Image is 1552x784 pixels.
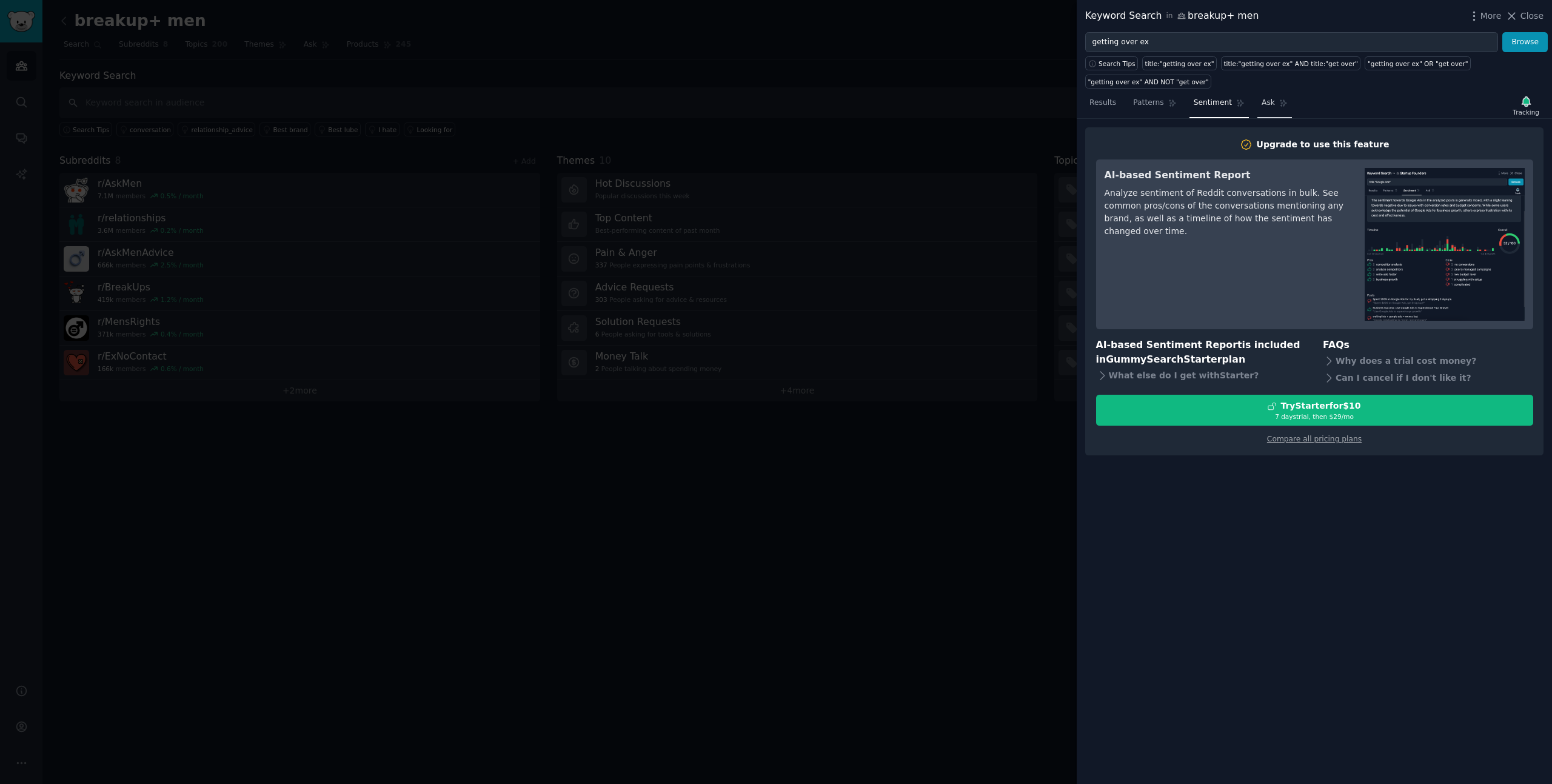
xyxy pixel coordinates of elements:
[1088,78,1209,86] div: "getting over ex" AND NOT "get over"
[1085,8,1259,24] div: Keyword Search breakup+ men
[1368,59,1468,68] div: "getting over ex" OR "get over"
[1267,435,1362,443] a: Compare all pricing plans
[1480,10,1502,22] span: More
[1105,187,1348,238] div: Analyze sentiment of Reddit conversations in bulk. See common pros/cons of the conversations ment...
[1085,32,1498,53] input: Try a keyword related to your business
[1096,338,1306,367] h3: AI-based Sentiment Report is included in plan
[1106,353,1222,365] span: GummySearch Starter
[1096,367,1306,384] div: What else do I get with Starter ?
[1194,98,1232,109] span: Sentiment
[1145,59,1214,68] div: title:"getting over ex"
[1365,56,1471,70] a: "getting over ex" OR "get over"
[1323,352,1533,369] div: Why does a trial cost money?
[1129,93,1180,118] a: Patterns
[1505,10,1544,22] button: Close
[1133,98,1163,109] span: Patterns
[1099,59,1136,68] span: Search Tips
[1221,56,1360,70] a: title:"getting over ex" AND title:"get over"
[1105,168,1348,183] h3: AI-based Sentiment Report
[1142,56,1217,70] a: title:"getting over ex"
[1365,168,1525,321] img: AI-based Sentiment Report
[1323,369,1533,386] div: Can I cancel if I don't like it?
[1520,10,1544,22] span: Close
[1323,338,1533,353] h3: FAQs
[1085,93,1120,118] a: Results
[1089,98,1116,109] span: Results
[1257,93,1292,118] a: Ask
[1513,108,1539,116] div: Tracking
[1468,10,1502,22] button: More
[1085,56,1138,70] button: Search Tips
[1257,138,1390,151] div: Upgrade to use this feature
[1508,93,1544,118] button: Tracking
[1166,11,1172,22] span: in
[1223,59,1357,68] div: title:"getting over ex" AND title:"get over"
[1097,412,1533,421] div: 7 days trial, then $ 29 /mo
[1189,93,1249,118] a: Sentiment
[1085,75,1211,89] a: "getting over ex" AND NOT "get over"
[1096,395,1533,426] button: TryStarterfor$107 daystrial, then $29/mo
[1502,32,1548,53] button: Browse
[1262,98,1275,109] span: Ask
[1280,400,1360,412] div: Try Starter for $10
